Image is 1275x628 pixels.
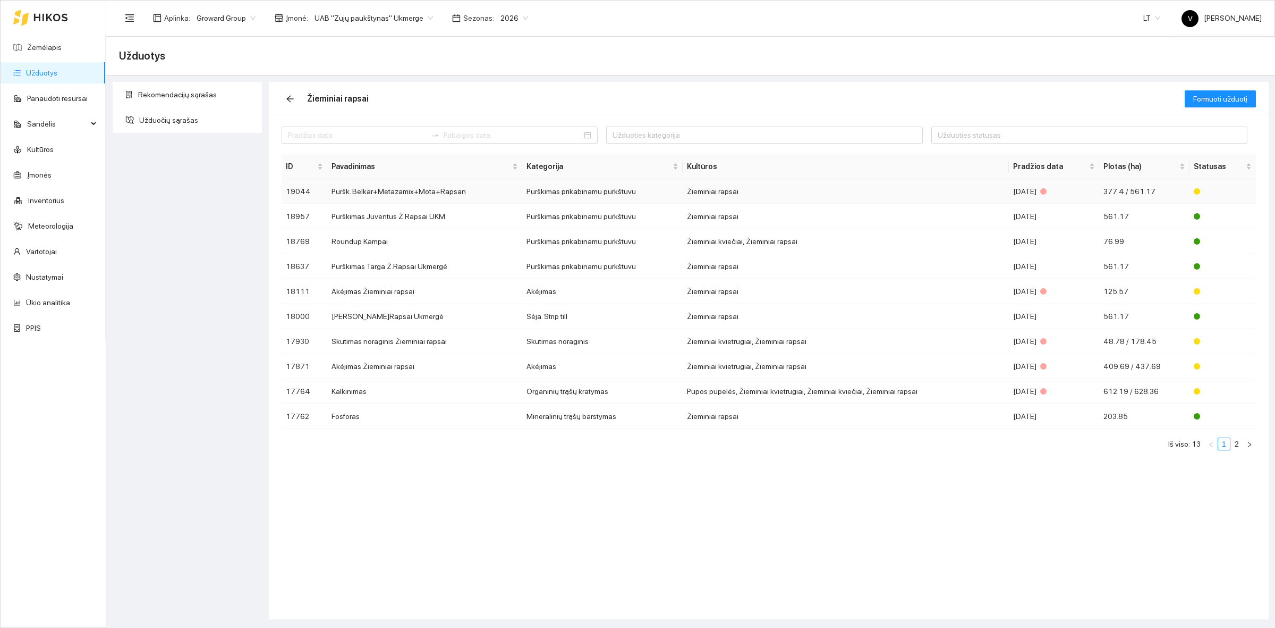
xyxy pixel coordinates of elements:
td: Žieminiai rapsai [683,279,1009,304]
th: Kultūros [683,154,1009,179]
li: Iš viso: 13 [1168,438,1201,450]
span: LT [1143,10,1160,26]
td: 561.17 [1099,304,1189,329]
td: 561.17 [1099,254,1189,279]
td: Sėja. Strip till [522,304,683,329]
span: 612.19 / 628.36 [1103,387,1159,396]
span: to [431,131,439,139]
span: right [1246,441,1253,448]
td: 76.99 [1099,229,1189,254]
span: Užduočių sąrašas [139,110,254,131]
td: Organinių trąšų kratymas [522,379,683,404]
button: arrow-left [282,90,299,107]
td: Žieminiai kvietrugiai, Žieminiai rapsai [683,329,1009,354]
td: Purškimas prikabinamu purkštuvu [522,229,683,254]
div: [DATE] [1013,286,1095,297]
a: Įmonės [27,171,52,179]
th: this column's title is Statusas,this column is sortable [1189,154,1256,179]
td: 125.57 [1099,279,1189,304]
span: Įmonė : [286,12,308,24]
input: Pradžios data [288,129,427,141]
td: Puršk. Belkar+Metazamix+Mota+Rapsan [327,179,522,204]
span: layout [153,14,161,22]
a: Panaudoti resursai [27,94,88,103]
span: 409.69 / 437.69 [1103,362,1161,371]
div: [DATE] [1013,411,1095,422]
span: [PERSON_NAME] [1181,14,1262,22]
span: calendar [452,14,461,22]
td: 17762 [282,404,327,429]
th: this column's title is Pavadinimas,this column is sortable [327,154,522,179]
td: Roundup Kampai [327,229,522,254]
td: Akėjimas [522,279,683,304]
a: Nustatymai [26,273,63,281]
div: [DATE] [1013,361,1095,372]
td: Purškimas Targa Ž.Rapsai Ukmergė [327,254,522,279]
li: 1 [1218,438,1230,450]
span: Pavadinimas [331,161,510,172]
td: 17930 [282,329,327,354]
th: this column's title is Kategorija,this column is sortable [522,154,683,179]
span: Plotas (ha) [1103,161,1177,172]
td: Žieminiai rapsai [683,304,1009,329]
button: Formuoti užduotį [1185,90,1256,107]
th: this column's title is Pradžios data,this column is sortable [1009,154,1099,179]
td: Žieminiai rapsai [683,404,1009,429]
div: Žieminiai rapsai [307,92,369,105]
li: Pirmyn [1243,438,1256,450]
span: V [1188,10,1193,27]
div: [DATE] [1013,311,1095,322]
a: Inventorius [28,196,64,205]
div: [DATE] [1013,236,1095,247]
span: Sezonas : [463,12,494,24]
span: arrow-left [282,95,298,103]
span: Formuoti užduotį [1193,93,1247,105]
span: solution [125,91,133,98]
td: Skutimas noraginis [522,329,683,354]
span: Sandėlis [27,113,88,135]
span: shop [275,14,283,22]
span: Statusas [1194,161,1244,172]
td: Žieminiai kviečiai, Žieminiai rapsai [683,229,1009,254]
a: PPIS [26,324,41,332]
div: [DATE] [1013,386,1095,397]
span: Užduotys [119,47,165,64]
td: Akėjimas [522,354,683,379]
td: Akėjimas Žieminiai rapsai [327,279,522,304]
a: 1 [1218,438,1230,450]
td: Kalkinimas [327,379,522,404]
th: this column's title is Plotas (ha),this column is sortable [1099,154,1189,179]
span: UAB "Zujų paukštynas" Ukmerge [314,10,433,26]
a: Meteorologija [28,222,73,230]
td: 18769 [282,229,327,254]
span: 48.78 / 178.45 [1103,337,1157,346]
td: 18000 [282,304,327,329]
td: 561.17 [1099,204,1189,229]
li: 2 [1230,438,1243,450]
td: Purškimas Juventus Ž.Rapsai UKM [327,204,522,229]
input: Pabaigos data [444,129,582,141]
td: 19044 [282,179,327,204]
span: 377.4 / 561.17 [1103,187,1155,196]
span: Groward Group [197,10,256,26]
a: 2 [1231,438,1243,450]
td: Skutimas noraginis Žieminiai rapsai [327,329,522,354]
div: [DATE] [1013,211,1095,222]
td: 18957 [282,204,327,229]
span: Aplinka : [164,12,190,24]
button: menu-fold [119,7,140,29]
td: Žieminiai rapsai [683,254,1009,279]
td: Žieminiai rapsai [683,179,1009,204]
span: Rekomendacijų sąrašas [138,84,254,105]
td: 203.85 [1099,404,1189,429]
span: 2026 [500,10,528,26]
a: Kultūros [27,145,54,154]
div: [DATE] [1013,261,1095,272]
td: Purškimas prikabinamu purkštuvu [522,179,683,204]
td: Purškimas prikabinamu purkštuvu [522,254,683,279]
td: Žieminiai kvietrugiai, Žieminiai rapsai [683,354,1009,379]
span: swap-right [431,131,439,139]
td: Purškimas prikabinamu purkštuvu [522,204,683,229]
th: this column's title is ID,this column is sortable [282,154,327,179]
span: ID [286,161,315,172]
